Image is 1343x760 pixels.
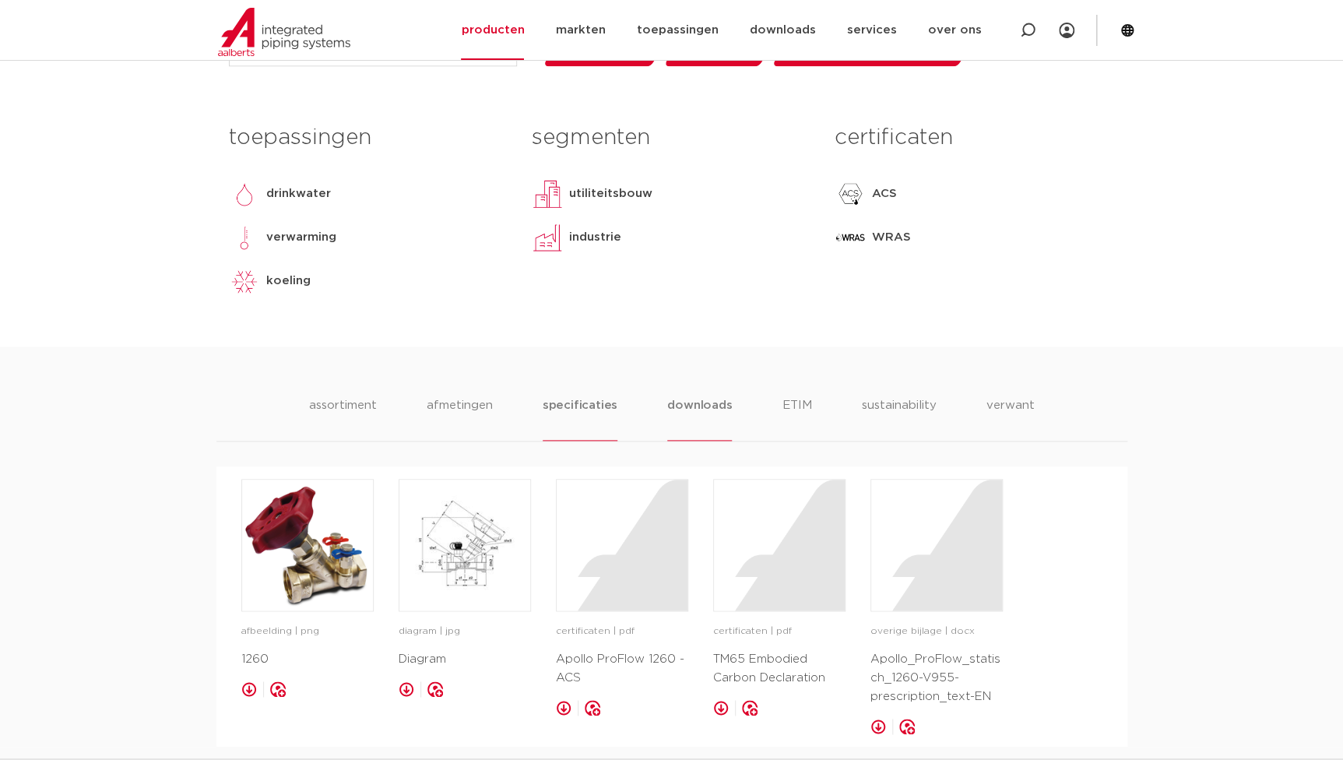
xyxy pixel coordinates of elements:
p: industrie [569,228,621,247]
img: image for Diagram [399,480,530,610]
img: WRAS [835,222,866,253]
p: certificaten | pdf [713,624,846,639]
img: koeling [229,266,260,297]
p: Diagram [399,650,531,669]
li: assortiment [309,396,377,441]
img: drinkwater [229,178,260,209]
a: image for Diagram [399,479,531,611]
p: Apollo_ProFlow_statisch_1260-V955-prescription_text-EN [870,650,1003,706]
p: TM65 Embodied Carbon Declaration [713,650,846,688]
p: afbeelding | png [241,624,374,639]
li: ETIM [782,396,811,441]
img: industrie [532,222,563,253]
li: specificaties [543,396,617,441]
h3: certificaten [835,122,1114,153]
p: utiliteitsbouw [569,185,652,203]
p: certificaten | pdf [556,624,688,639]
h3: toepassingen [229,122,508,153]
p: drinkwater [266,185,331,203]
p: ACS [872,185,897,203]
p: verwarming [266,228,336,247]
p: diagram | jpg [399,624,531,639]
img: image for 1260 [242,480,373,610]
p: WRAS [872,228,911,247]
li: sustainability [861,396,936,441]
p: Apollo ProFlow 1260 - ACS [556,650,688,688]
img: ACS [835,178,866,209]
li: verwant [986,396,1034,441]
li: afmetingen [427,396,493,441]
p: koeling [266,272,311,290]
img: verwarming [229,222,260,253]
p: overige bijlage | docx [870,624,1003,639]
h3: segmenten [532,122,811,153]
a: image for 1260 [241,479,374,611]
li: downloads [667,396,732,441]
p: 1260 [241,650,374,669]
img: utiliteitsbouw [532,178,563,209]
